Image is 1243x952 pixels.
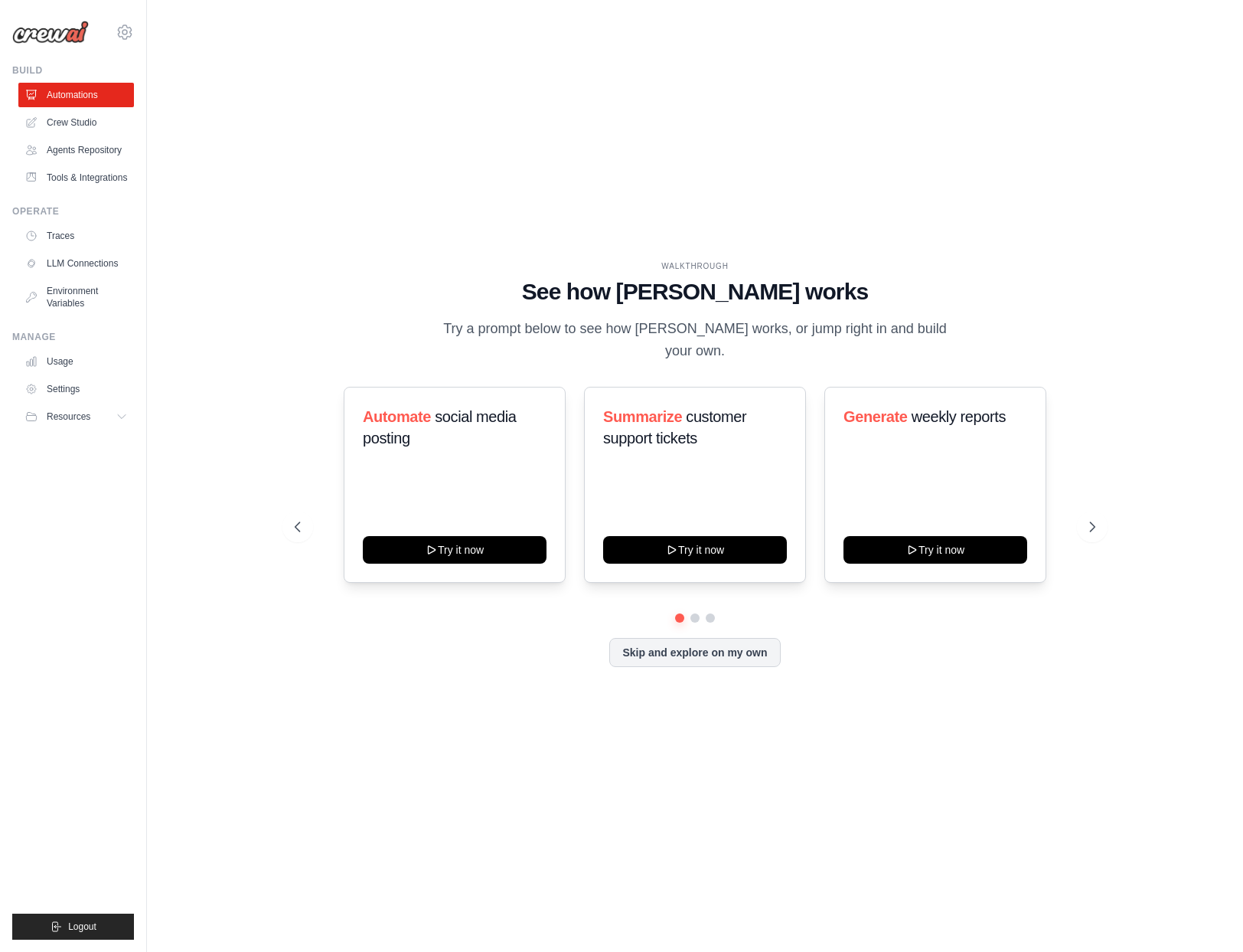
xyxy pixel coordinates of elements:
a: Usage [18,349,134,374]
a: LLM Connections [18,251,134,276]
span: Generate [843,408,908,425]
img: Logo [12,21,89,44]
a: Agents Repository [18,138,134,162]
h1: See how [PERSON_NAME] works [295,278,1095,306]
button: Resources [18,404,134,429]
a: Traces [18,224,134,248]
a: Crew Studio [18,110,134,135]
a: Tools & Integrations [18,165,134,190]
span: customer support tickets [603,408,746,447]
span: Resources [47,411,90,423]
span: social media posting [363,408,517,447]
a: Environment Variables [18,279,134,316]
button: Try it now [843,536,1027,564]
div: Manage [12,331,134,343]
button: Logout [12,914,134,940]
div: Operate [12,205,134,218]
span: Automate [363,408,431,425]
p: Try a prompt below to see how [PERSON_NAME] works, or jump right in and build your own. [438,318,952,363]
button: Try it now [603,536,787,564]
a: Automations [18,83,134,107]
span: Logout [68,921,96,933]
a: Settings [18,377,134,401]
div: WALKTHROUGH [295,260,1095,272]
span: Summarize [603,408,682,425]
span: weekly reports [912,408,1006,425]
button: Try it now [363,536,546,564]
div: Build [12,64,134,77]
button: Skip and explore on my own [609,638,780,667]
